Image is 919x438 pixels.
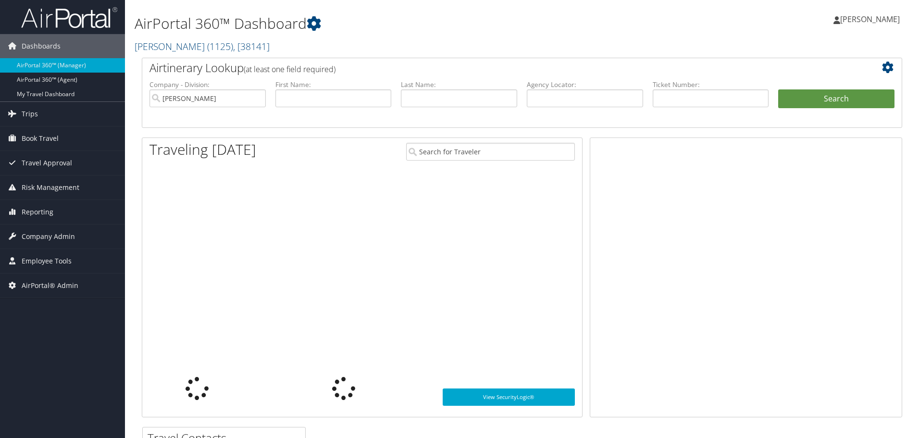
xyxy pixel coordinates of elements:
span: Risk Management [22,175,79,200]
button: Search [778,89,894,109]
span: , [ 38141 ] [233,40,270,53]
a: View SecurityLogic® [443,388,575,406]
span: AirPortal® Admin [22,274,78,298]
a: [PERSON_NAME] [833,5,909,34]
span: Employee Tools [22,249,72,273]
h1: AirPortal 360™ Dashboard [135,13,651,34]
label: Agency Locator: [527,80,643,89]
span: (at least one field required) [244,64,335,75]
span: ( 1125 ) [207,40,233,53]
label: Last Name: [401,80,517,89]
input: Search for Traveler [406,143,575,161]
span: Dashboards [22,34,61,58]
label: First Name: [275,80,392,89]
span: Reporting [22,200,53,224]
img: airportal-logo.png [21,6,117,29]
span: Company Admin [22,225,75,249]
span: Book Travel [22,126,59,150]
h1: Traveling [DATE] [149,139,256,160]
span: Travel Approval [22,151,72,175]
label: Company - Division: [149,80,266,89]
a: [PERSON_NAME] [135,40,270,53]
label: Ticket Number: [653,80,769,89]
span: Trips [22,102,38,126]
h2: Airtinerary Lookup [149,60,831,76]
span: [PERSON_NAME] [840,14,900,25]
